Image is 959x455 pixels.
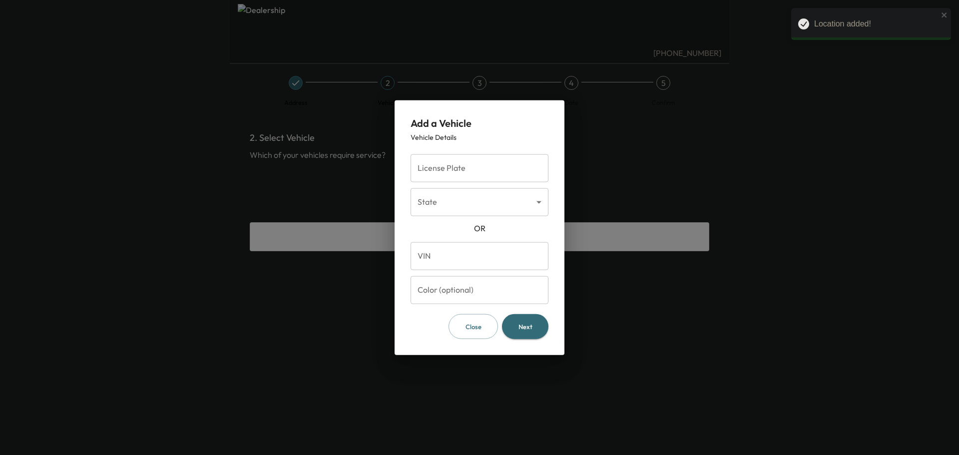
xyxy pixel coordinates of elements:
[449,314,498,339] button: Close
[411,116,548,130] div: Add a Vehicle
[411,132,548,142] div: Vehicle Details
[502,314,548,339] button: Next
[791,8,951,40] div: Location added!
[941,11,948,19] button: close
[411,222,548,234] div: OR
